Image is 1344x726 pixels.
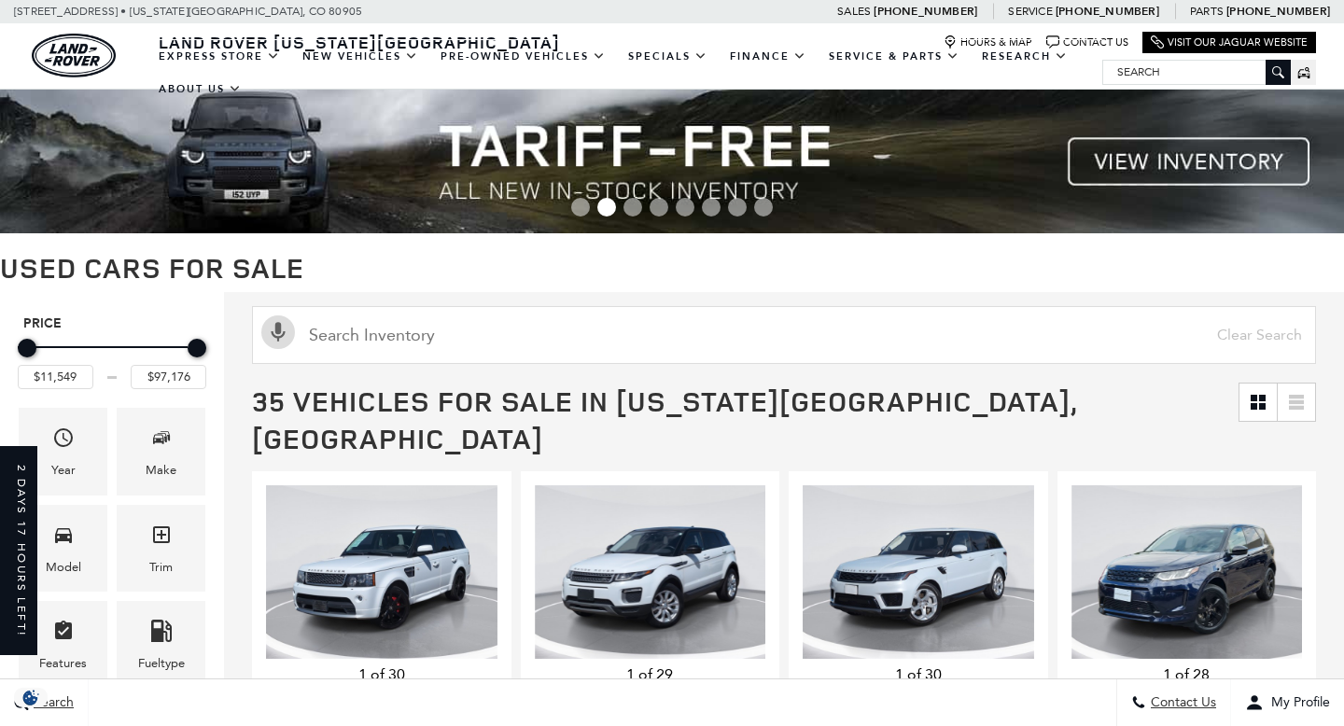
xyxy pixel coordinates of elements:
div: 1 / 2 [803,485,1034,659]
div: 1 / 2 [266,485,497,659]
a: Finance [719,40,818,73]
span: Model [52,519,75,557]
div: Fueltype [138,653,185,674]
div: Trim [149,557,173,578]
span: Land Rover [US_STATE][GEOGRAPHIC_DATA] [159,31,560,53]
span: Service [1008,5,1052,18]
span: Go to slide 1 [571,198,590,216]
div: 1 / 2 [535,485,766,659]
div: 1 of 28 [1071,664,1303,685]
img: 2022 Land Rover Discovery Sport S R-Dynamic 1 [1071,485,1303,659]
span: Parts [1190,5,1224,18]
a: Specials [617,40,719,73]
nav: Main Navigation [147,40,1102,105]
div: Next slide [1000,673,1025,714]
div: FueltypeFueltype [117,601,205,688]
a: Pre-Owned Vehicles [429,40,617,73]
div: Features [39,653,87,674]
a: Contact Us [1046,35,1128,49]
span: My Profile [1264,695,1330,711]
div: 1 of 30 [803,664,1034,685]
span: Year [52,422,75,460]
a: Service & Parts [818,40,971,73]
a: Hours & Map [944,35,1032,49]
a: Research [971,40,1079,73]
div: Next slide [1267,673,1293,714]
span: Go to slide 4 [650,198,668,216]
span: Make [150,422,173,460]
div: ModelModel [19,505,107,592]
div: 1 / 2 [1071,485,1303,659]
input: Minimum [18,365,93,389]
a: Land Rover [US_STATE][GEOGRAPHIC_DATA] [147,31,571,53]
div: Next slide [463,673,488,714]
span: Go to slide 5 [676,198,694,216]
img: 2013 Land Rover Range Rover Sport Supercharged 1 [266,485,497,659]
span: Features [52,615,75,653]
div: Make [146,460,176,481]
div: Minimum Price [18,339,36,357]
a: Visit Our Jaguar Website [1151,35,1308,49]
span: Trim [150,519,173,557]
img: 2017 Land Rover Range Rover Evoque SE 1 [535,485,766,659]
a: About Us [147,73,253,105]
a: New Vehicles [291,40,429,73]
div: Model [46,557,81,578]
div: Year [51,460,76,481]
span: Fueltype [150,615,173,653]
input: Search Inventory [252,306,1316,364]
div: Price [18,332,206,389]
div: MakeMake [117,408,205,495]
div: Next slide [731,673,756,714]
span: Go to slide 7 [728,198,747,216]
section: Click to Open Cookie Consent Modal [9,688,52,707]
span: Go to slide 3 [623,198,642,216]
div: Maximum Price [188,339,206,357]
div: FeaturesFeatures [19,601,107,688]
span: Contact Us [1146,695,1216,711]
a: [PHONE_NUMBER] [1226,4,1330,19]
a: [PHONE_NUMBER] [874,4,977,19]
span: Go to slide 6 [702,198,721,216]
div: YearYear [19,408,107,495]
span: Go to slide 8 [754,198,773,216]
div: 1 of 29 [535,664,766,685]
input: Search [1103,61,1290,83]
span: 35 Vehicles for Sale in [US_STATE][GEOGRAPHIC_DATA], [GEOGRAPHIC_DATA] [252,382,1077,457]
svg: Click to toggle on voice search [261,315,295,349]
img: Opt-Out Icon [9,688,52,707]
a: [PHONE_NUMBER] [1056,4,1159,19]
h5: Price [23,315,201,332]
div: TrimTrim [117,505,205,592]
a: EXPRESS STORE [147,40,291,73]
img: 2018 Land Rover Range Rover Sport HSE 1 [803,485,1034,659]
span: Go to slide 2 [597,198,616,216]
button: Open user profile menu [1231,679,1344,726]
img: Land Rover [32,34,116,77]
div: 1 of 30 [266,664,497,685]
input: Maximum [131,365,206,389]
span: Sales [837,5,871,18]
a: land-rover [32,34,116,77]
a: [STREET_ADDRESS] • [US_STATE][GEOGRAPHIC_DATA], CO 80905 [14,5,362,18]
